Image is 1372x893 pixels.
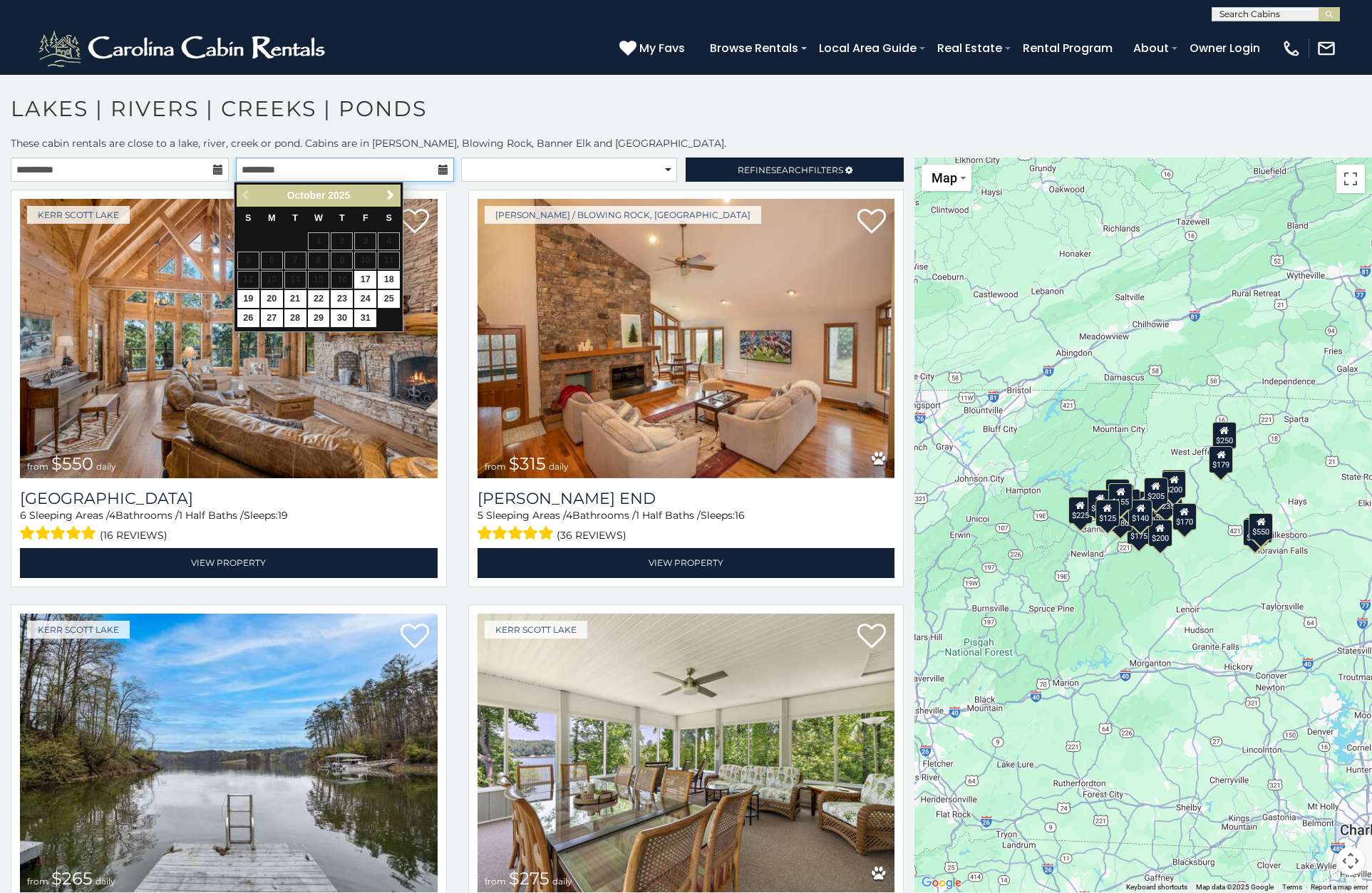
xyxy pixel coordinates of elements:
[308,309,330,327] a: 29
[245,213,251,223] span: Sunday
[1155,487,1179,514] div: $235
[339,213,345,223] span: Thursday
[386,213,392,223] span: Saturday
[20,489,438,508] h3: Lake Haven Lodge
[331,309,353,327] a: 30
[1162,470,1186,497] div: $200
[284,290,306,308] a: 21
[1126,36,1176,61] a: About
[20,614,438,893] img: Bella Di Lago
[703,36,805,61] a: Browse Rentals
[1088,489,1112,516] div: $200
[1336,847,1365,875] button: Map camera controls
[619,39,688,58] a: My Favs
[485,621,587,639] a: Kerr Scott Lake
[1016,36,1120,61] a: Rental Program
[1144,477,1168,504] div: $205
[100,526,167,544] span: (16 reviews)
[292,213,298,223] span: Tuesday
[1209,445,1233,473] div: $179
[918,874,965,892] img: Google
[308,290,330,308] a: 22
[331,290,353,308] a: 23
[478,489,895,508] h3: Moss End
[1106,478,1130,505] div: $305
[1068,497,1093,524] div: $225
[27,621,130,639] a: Kerr Scott Lake
[478,199,895,478] img: Moss End
[1182,36,1267,61] a: Owner Login
[401,207,429,237] a: Add to favorites
[378,271,400,289] a: 18
[478,489,895,508] a: [PERSON_NAME] End
[401,622,429,652] a: Add to favorites
[1243,518,1267,545] div: $270
[27,876,48,887] span: from
[385,190,396,201] span: Next
[509,453,546,474] span: $315
[478,509,483,522] span: 5
[261,309,283,327] a: 27
[485,206,761,224] a: [PERSON_NAME] / Blowing Rock, [GEOGRAPHIC_DATA]
[922,165,971,191] button: Change map style
[557,526,626,544] span: (36 reviews)
[771,165,808,175] span: Search
[918,874,965,892] a: Open this area in Google Maps (opens a new window)
[1127,517,1151,544] div: $175
[179,509,244,522] span: 1 Half Baths /
[1108,483,1133,510] div: $155
[287,190,326,201] span: October
[51,453,93,474] span: $550
[1129,500,1153,527] div: $140
[1336,165,1365,193] button: Toggle fullscreen view
[478,508,895,544] div: Sleeping Areas / Bathrooms / Sleeps:
[109,509,115,522] span: 4
[1196,883,1274,891] span: Map data ©2025 Google
[932,170,957,185] span: Map
[686,158,904,182] a: RefineSearchFilters
[812,36,924,61] a: Local Area Guide
[20,508,438,544] div: Sleeping Areas / Bathrooms / Sleeps:
[96,876,115,887] span: daily
[1095,500,1120,527] div: $125
[354,309,376,327] a: 31
[1172,502,1197,530] div: $170
[27,461,48,472] span: from
[237,309,259,327] a: 26
[378,290,400,308] a: 25
[1249,512,1274,540] div: $550
[1108,504,1133,531] div: $180
[354,271,376,289] a: 17
[27,206,130,224] a: Kerr Scott Lake
[363,213,368,223] span: Friday
[96,461,116,472] span: daily
[20,199,438,478] a: Lake Haven Lodge from $550 daily
[478,199,895,478] a: Moss End from $315 daily
[1282,883,1302,891] a: Terms (opens in new tab)
[478,614,895,893] a: Heron Hideaway from $275 daily
[1316,38,1336,58] img: mail-regular-white.png
[36,27,331,70] img: White-1-2.png
[478,614,895,893] img: Heron Hideaway
[636,509,701,522] span: 1 Half Baths /
[1212,421,1237,448] div: $250
[20,548,438,577] a: View Property
[478,548,895,577] a: View Property
[930,36,1009,61] a: Real Estate
[485,876,506,887] span: from
[261,290,283,308] a: 20
[857,622,886,652] a: Add to favorites
[566,509,572,522] span: 4
[735,509,745,522] span: 16
[268,213,276,223] span: Monday
[509,868,550,889] span: $275
[20,199,438,478] img: Lake Haven Lodge
[381,187,399,205] a: Next
[20,509,26,522] span: 6
[20,614,438,893] a: Bella Di Lago from $265 daily
[552,876,572,887] span: daily
[485,461,506,472] span: from
[738,165,843,175] span: Refine Filters
[1281,38,1301,58] img: phone-regular-white.png
[1311,883,1368,891] a: Report a map error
